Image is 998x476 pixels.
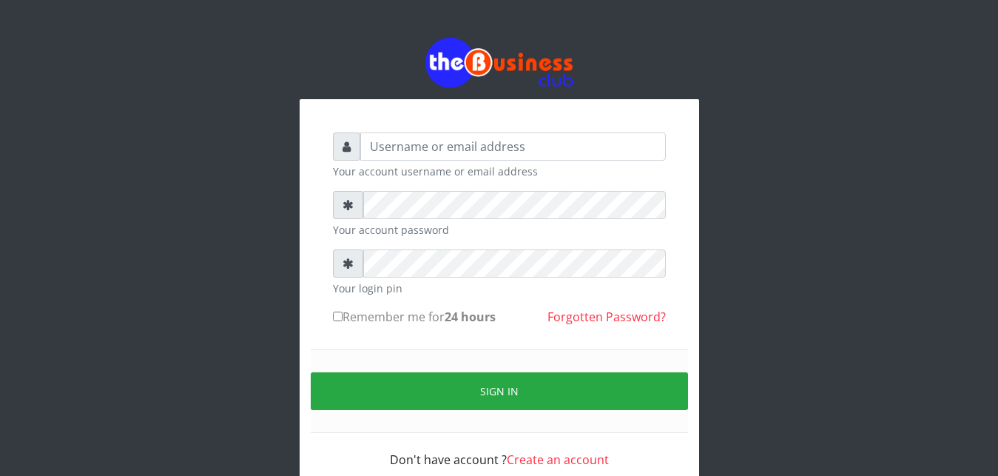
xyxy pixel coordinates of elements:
[333,222,666,238] small: Your account password
[360,133,666,161] input: Username or email address
[547,309,666,325] a: Forgotten Password?
[333,281,666,296] small: Your login pin
[333,433,666,469] div: Don't have account ?
[333,312,343,321] input: Remember me for24 hours
[333,164,666,179] small: Your account username or email address
[507,452,609,468] a: Create an account
[311,372,688,410] button: Sign in
[333,308,496,326] label: Remember me for
[445,309,496,325] b: 24 hours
